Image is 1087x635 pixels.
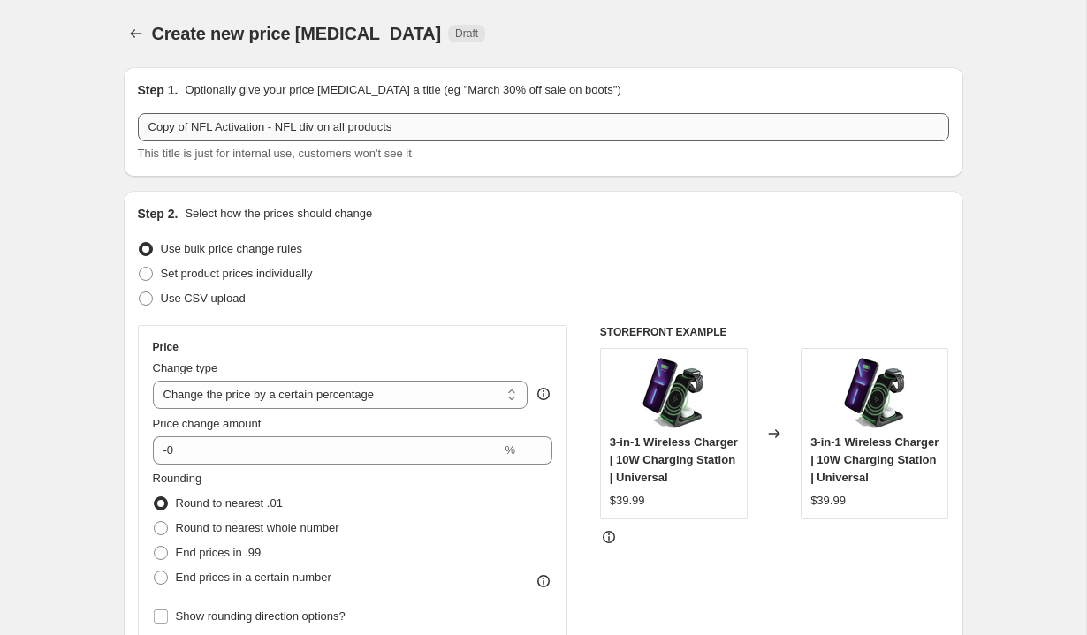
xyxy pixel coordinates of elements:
[840,358,910,428] img: 3in1chargerlistingimages01_80x.png
[152,24,442,43] span: Create new price [MEDICAL_DATA]
[810,435,939,484] span: 3-in-1 Wireless Charger | 10W Charging Station | Universal
[153,417,262,430] span: Price change amount
[176,496,283,510] span: Round to nearest .01
[535,385,552,403] div: help
[505,443,515,457] span: %
[138,113,949,141] input: 30% off holiday sale
[161,267,313,280] span: Set product prices individually
[176,546,262,559] span: End prices in .99
[138,81,179,99] h2: Step 1.
[638,358,709,428] img: 3in1chargerlistingimages01_80x.png
[153,436,502,465] input: -15
[810,494,846,507] span: $39.99
[185,81,620,99] p: Optionally give your price [MEDICAL_DATA] a title (eg "March 30% off sale on boots")
[161,291,246,305] span: Use CSV upload
[185,205,372,223] p: Select how the prices should change
[600,325,949,339] h6: STOREFRONT EXAMPLE
[610,494,645,507] span: $39.99
[138,205,179,223] h2: Step 2.
[153,361,218,374] span: Change type
[138,147,412,160] span: This title is just for internal use, customers won't see it
[176,571,331,584] span: End prices in a certain number
[153,340,179,354] h3: Price
[610,435,738,484] span: 3-in-1 Wireless Charger | 10W Charging Station | Universal
[153,472,202,485] span: Rounding
[455,26,478,41] span: Draft
[124,21,148,46] button: Price change jobs
[161,242,302,255] span: Use bulk price change rules
[176,521,339,534] span: Round to nearest whole number
[176,609,346,623] span: Show rounding direction options?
